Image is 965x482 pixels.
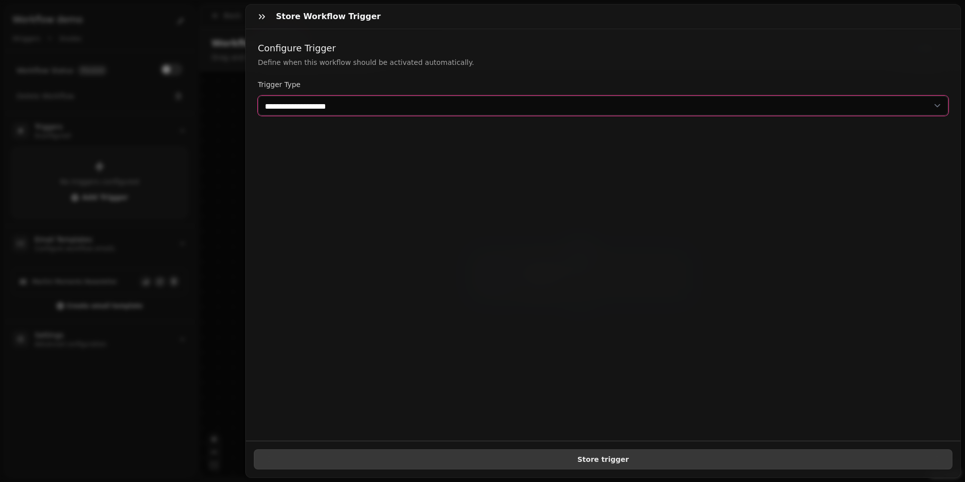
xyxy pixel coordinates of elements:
[258,79,948,90] label: Trigger Type
[258,41,948,55] h2: Configure Trigger
[276,11,384,23] h3: Store Workflow Trigger
[254,449,952,469] button: Store trigger
[262,456,944,463] span: Store trigger
[258,57,948,67] p: Define when this workflow should be activated automatically.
